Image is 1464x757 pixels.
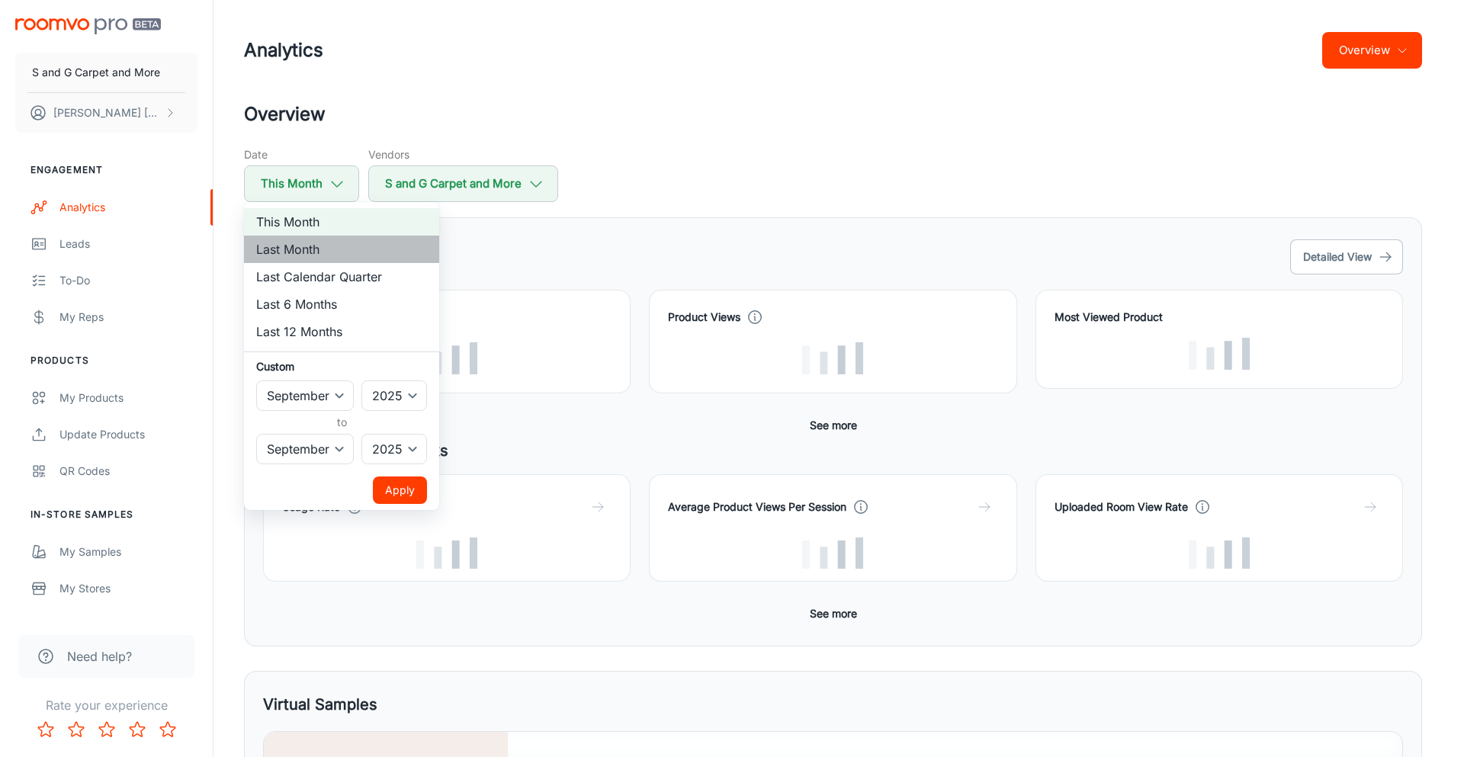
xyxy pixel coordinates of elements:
li: Last 12 Months [244,318,439,345]
li: Last Calendar Quarter [244,263,439,290]
li: Last 6 Months [244,290,439,318]
h6: to [259,414,424,431]
li: This Month [244,208,439,236]
h6: Custom [256,358,427,374]
li: Last Month [244,236,439,263]
button: Apply [373,476,427,504]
